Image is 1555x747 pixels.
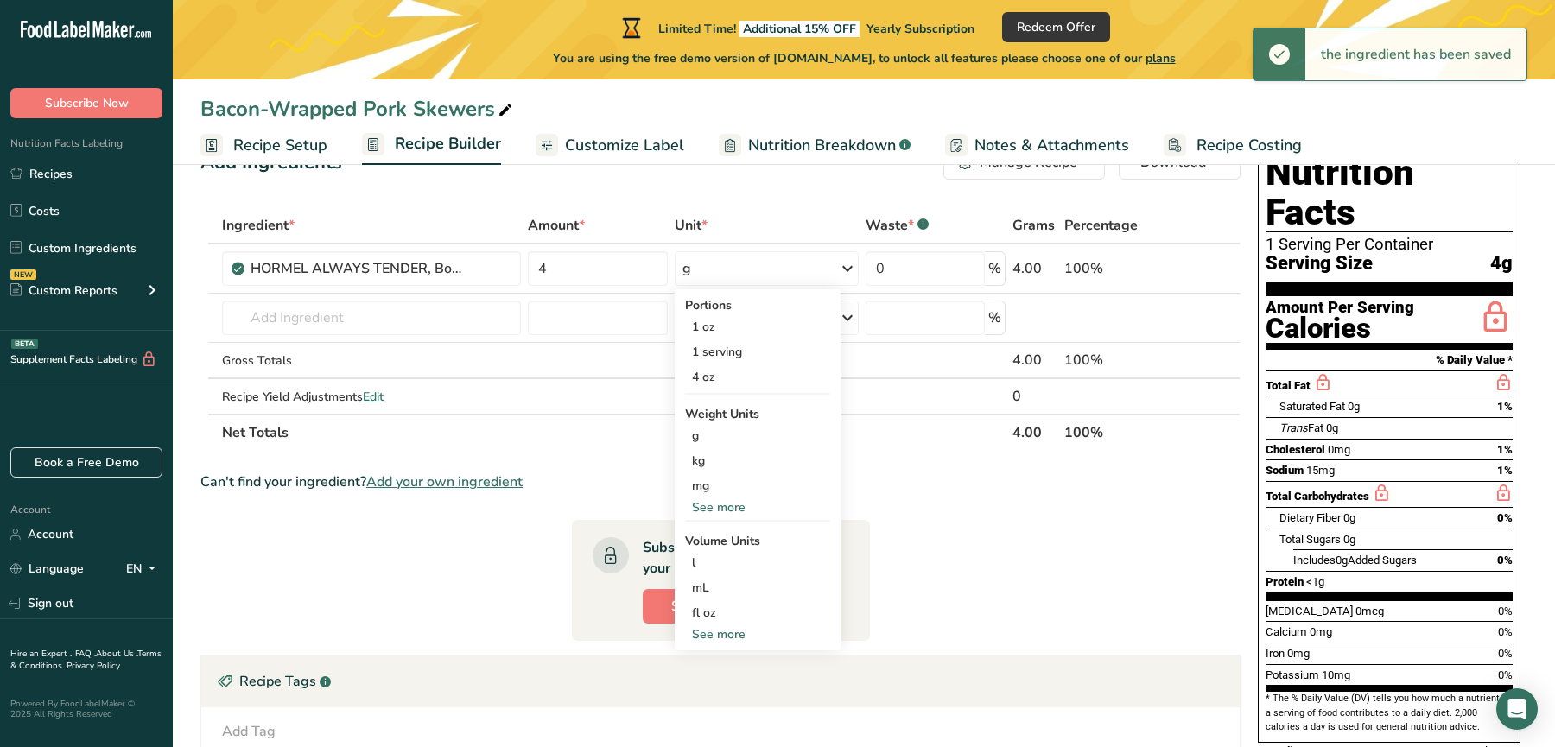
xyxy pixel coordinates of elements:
[1279,421,1308,434] i: Trans
[395,132,501,155] span: Recipe Builder
[1009,414,1061,450] th: 4.00
[685,296,830,314] div: Portions
[1064,215,1138,236] span: Percentage
[1266,692,1513,734] section: * The % Daily Value (DV) tells you how much a nutrient in a serving of food contributes to a dail...
[675,215,708,236] span: Unit
[685,448,830,473] div: kg
[233,134,327,157] span: Recipe Setup
[536,126,684,165] a: Customize Label
[1164,126,1302,165] a: Recipe Costing
[366,472,523,492] span: Add your own ingredient
[553,49,1176,67] span: You are using the free demo version of [DOMAIN_NAME], to unlock all features please choose one of...
[1279,421,1323,434] span: Fat
[565,134,684,157] span: Customize Label
[748,134,896,157] span: Nutrition Breakdown
[1266,379,1311,392] span: Total Fat
[1064,350,1158,370] div: 100%
[1266,464,1304,477] span: Sodium
[10,269,36,280] div: NEW
[11,339,38,349] div: BETA
[1497,443,1513,456] span: 1%
[1497,400,1513,413] span: 1%
[1279,533,1341,546] span: Total Sugars
[1498,647,1513,660] span: 0%
[1002,12,1110,42] button: Redeem Offer
[1266,625,1307,638] span: Calcium
[643,589,795,624] button: Subscribe Now
[692,604,823,622] div: fl oz
[1061,414,1162,450] th: 100%
[222,721,276,742] div: Add Tag
[200,472,1241,492] div: Can't find your ingredient?
[1348,400,1360,413] span: 0g
[866,21,974,37] span: Yearly Subscription
[1497,511,1513,524] span: 0%
[1306,464,1335,477] span: 15mg
[126,559,162,579] div: EN
[1490,253,1513,275] span: 4g
[945,126,1129,165] a: Notes & Attachments
[1196,134,1302,157] span: Recipe Costing
[685,532,830,550] div: Volume Units
[1279,400,1345,413] span: Saturated Fat
[1266,605,1353,617] span: [MEDICAL_DATA]
[201,655,1240,707] div: Recipe Tags
[1012,350,1057,370] div: 4.00
[1306,575,1324,588] span: <1g
[643,537,835,579] div: Subscribe to a plan to Unlock your recipe
[1012,386,1057,407] div: 0
[685,625,830,643] div: See more
[363,389,384,405] span: Edit
[719,126,911,165] a: Nutrition Breakdown
[1498,668,1513,681] span: 0%
[1266,647,1285,660] span: Iron
[1266,575,1304,588] span: Protein
[10,282,117,300] div: Custom Reports
[1012,258,1057,279] div: 4.00
[96,648,137,660] a: About Us .
[10,88,162,118] button: Subscribe Now
[10,699,162,719] div: Powered By FoodLabelMaker © 2025 All Rights Reserved
[1266,236,1513,253] div: 1 Serving Per Container
[528,215,585,236] span: Amount
[1498,605,1513,617] span: 0%
[251,258,466,279] div: HORMEL ALWAYS TENDER, Boneless Pork Loin, Fresh Pork
[1012,215,1055,236] span: Grams
[1497,554,1513,567] span: 0%
[200,126,327,165] a: Recipe Setup
[362,124,501,166] a: Recipe Builder
[10,447,162,478] a: Book a Free Demo
[1355,605,1384,617] span: 0mcg
[692,579,823,597] div: mL
[1266,350,1513,370] section: % Daily Value *
[1336,554,1348,567] span: 0g
[671,596,766,617] span: Subscribe Now
[1326,421,1338,434] span: 0g
[1287,647,1310,660] span: 0mg
[200,93,516,124] div: Bacon-Wrapped Pork Skewers
[75,648,96,660] a: FAQ .
[67,660,120,672] a: Privacy Policy
[1064,258,1158,279] div: 100%
[866,215,929,236] div: Waste
[682,258,691,279] div: g
[1146,50,1176,66] span: plans
[222,351,522,370] div: Gross Totals
[685,339,830,364] div: 1 serving
[10,554,84,584] a: Language
[692,554,823,572] div: l
[1497,464,1513,477] span: 1%
[1305,28,1526,80] div: the ingredient has been saved
[1343,511,1355,524] span: 0g
[1310,625,1332,638] span: 0mg
[1266,668,1319,681] span: Potassium
[1266,300,1414,316] div: Amount Per Serving
[1322,668,1350,681] span: 10mg
[10,648,162,672] a: Terms & Conditions .
[222,215,295,236] span: Ingredient
[1266,443,1325,456] span: Cholesterol
[1266,316,1414,341] div: Calories
[1496,688,1538,730] div: Open Intercom Messenger
[619,17,974,38] div: Limited Time!
[974,134,1129,157] span: Notes & Attachments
